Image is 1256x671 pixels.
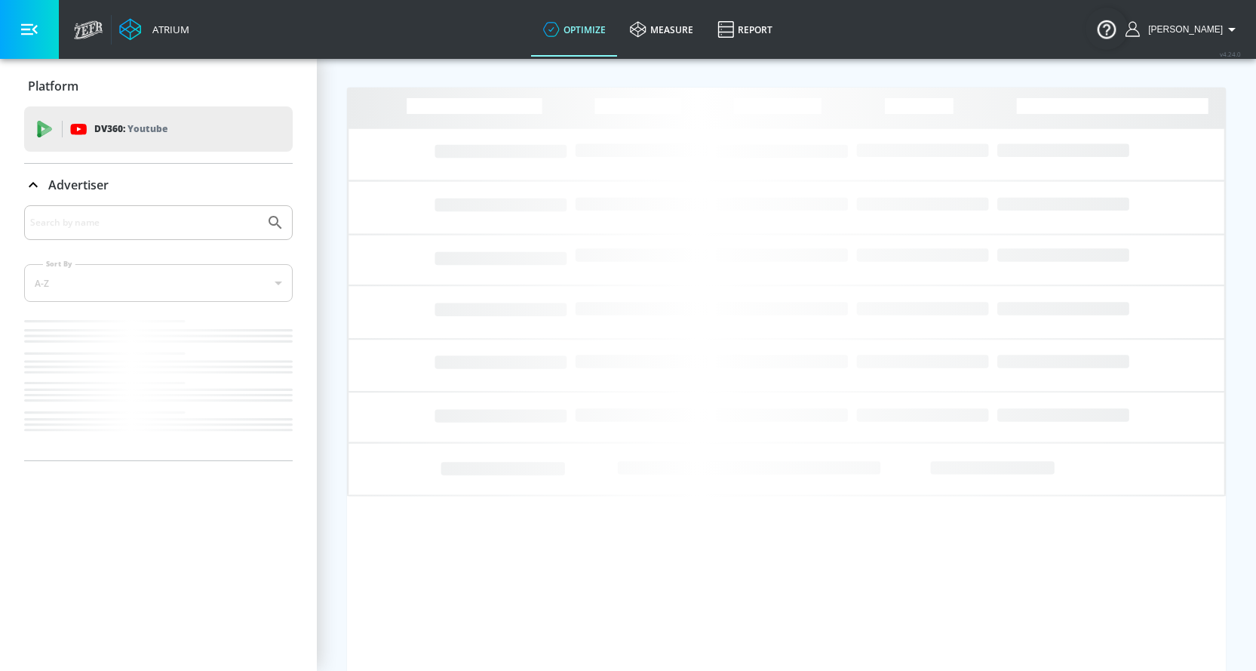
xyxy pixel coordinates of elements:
[705,2,785,57] a: Report
[119,18,189,41] a: Atrium
[1142,24,1223,35] span: login as: christopher.parsons@essencemediacom.com
[618,2,705,57] a: measure
[1125,20,1241,38] button: [PERSON_NAME]
[28,78,78,94] p: Platform
[531,2,618,57] a: optimize
[24,65,293,107] div: Platform
[94,121,167,137] p: DV360:
[146,23,189,36] div: Atrium
[24,264,293,302] div: A-Z
[1220,50,1241,58] span: v 4.24.0
[24,205,293,460] div: Advertiser
[127,121,167,137] p: Youtube
[30,213,259,232] input: Search by name
[24,314,293,460] nav: list of Advertiser
[43,259,75,269] label: Sort By
[48,177,109,193] p: Advertiser
[24,164,293,206] div: Advertiser
[1086,8,1128,50] button: Open Resource Center
[24,106,293,152] div: DV360: Youtube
